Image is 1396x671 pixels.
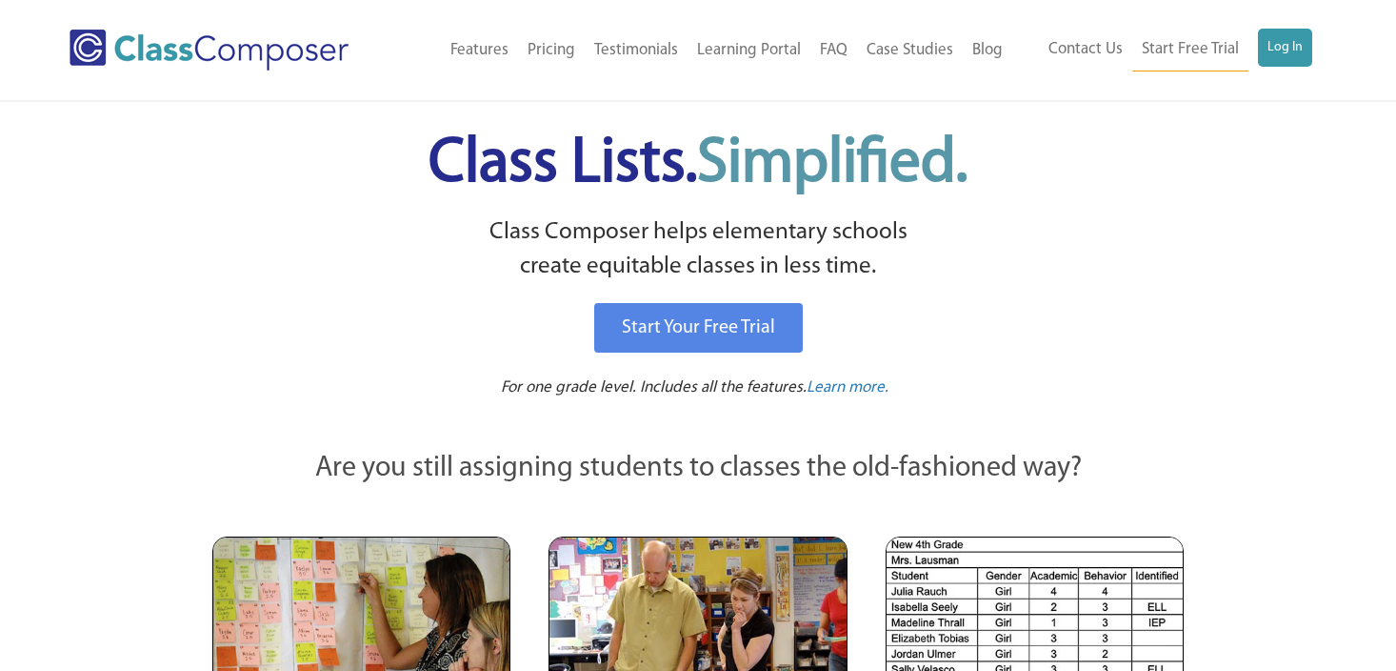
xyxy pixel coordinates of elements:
a: Learning Portal [688,30,810,71]
img: Class Composer [70,30,349,71]
span: Simplified. [697,133,967,195]
p: Class Composer helps elementary schools create equitable classes in less time. [209,215,1187,285]
a: Contact Us [1039,29,1132,71]
a: Features [441,30,518,71]
a: Learn more. [807,376,888,400]
a: Log In [1258,29,1312,67]
a: Start Your Free Trial [594,303,803,353]
p: Are you still assigning students to classes the old-fashioned way? [212,448,1184,490]
span: Start Your Free Trial [622,318,775,337]
a: Pricing [518,30,585,71]
span: For one grade level. Includes all the features. [501,379,807,396]
a: Start Free Trial [1132,29,1248,71]
a: Case Studies [857,30,963,71]
nav: Header Menu [398,30,1012,71]
a: FAQ [810,30,857,71]
span: Class Lists. [429,133,967,195]
span: Learn more. [807,379,888,396]
nav: Header Menu [1012,29,1312,71]
a: Blog [963,30,1012,71]
a: Testimonials [585,30,688,71]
